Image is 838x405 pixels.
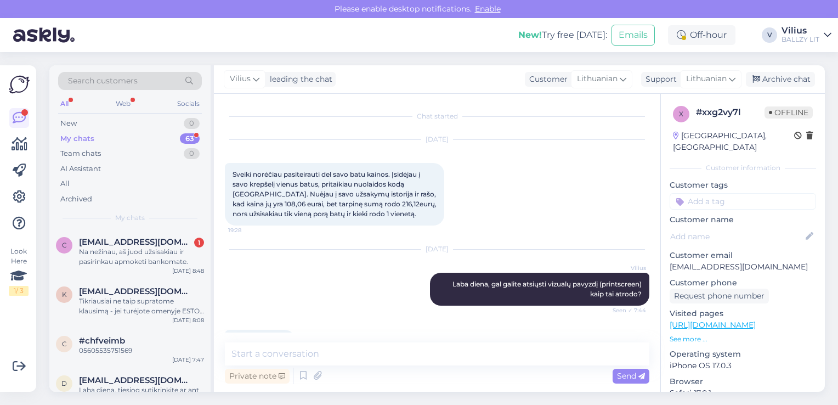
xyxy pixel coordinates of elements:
[79,296,204,316] div: Tikriausiai ne taip supratome klausimą - jei turėjote omenyje ESTO pirkimą išsimokėtinai - grąžin...
[9,286,29,296] div: 1 / 3
[60,178,70,189] div: All
[233,170,438,218] span: Sveiki norėčiau pasiteirauti del savo batu kainos. Įsidėjau į savo krepšelį vienus batus, pritaik...
[611,25,655,46] button: Emails
[670,320,756,330] a: [URL][DOMAIN_NAME]
[668,25,735,45] div: Off-hour
[225,111,649,121] div: Chat started
[762,27,777,43] div: V
[172,267,204,275] div: [DATE] 8:48
[60,133,94,144] div: My chats
[670,261,816,273] p: [EMAIL_ADDRESS][DOMAIN_NAME]
[79,247,204,267] div: Na nežinau, aš juod užsisakiau ir pasirinkau apmoketi bankomate.
[670,387,816,399] p: Safari 17.0.1
[686,73,727,85] span: Lithuanian
[782,26,831,44] a: ViliusBALLZY LIT
[79,286,193,296] span: kristinalap14@gmail.com
[9,246,29,296] div: Look Here
[230,73,251,85] span: Vilius
[184,118,200,129] div: 0
[696,106,765,119] div: # xxg2vy7l
[670,179,816,191] p: Customer tags
[670,308,816,319] p: Visited pages
[679,110,683,118] span: x
[60,164,101,175] div: AI Assistant
[172,316,204,324] div: [DATE] 8:08
[79,237,193,247] span: chilly.lek@gmail.com
[60,148,101,159] div: Team chats
[670,163,816,173] div: Customer information
[670,348,816,360] p: Operating system
[670,277,816,289] p: Customer phone
[79,375,193,385] span: dalius199411@gmail.com
[180,133,200,144] div: 63
[175,97,202,111] div: Socials
[670,193,816,210] input: Add a tag
[472,4,504,14] span: Enable
[673,130,794,153] div: [GEOGRAPHIC_DATA], [GEOGRAPHIC_DATA]
[265,74,332,85] div: leading the chat
[670,376,816,387] p: Browser
[617,371,645,381] span: Send
[115,213,145,223] span: My chats
[9,74,30,95] img: Askly Logo
[670,360,816,372] p: iPhone OS 17.0.3
[746,72,815,87] div: Archive chat
[765,106,813,119] span: Offline
[782,26,819,35] div: Vilius
[225,369,290,384] div: Private note
[452,280,643,298] span: Laba diena, gal galite atsiųsti vizualų pavyzdį (printscreen) kaip tai atrodo?
[670,214,816,226] p: Customer name
[58,97,71,111] div: All
[68,75,138,87] span: Search customers
[225,134,649,144] div: [DATE]
[670,289,769,303] div: Request phone number
[525,74,568,85] div: Customer
[79,336,125,346] span: #chfveimb
[60,194,92,205] div: Archived
[114,97,133,111] div: Web
[518,29,607,42] div: Try free [DATE]:
[60,118,77,129] div: New
[670,250,816,261] p: Customer email
[605,306,646,314] span: Seen ✓ 7:44
[62,241,67,249] span: c
[184,148,200,159] div: 0
[782,35,819,44] div: BALLZY LIT
[172,356,204,364] div: [DATE] 7:47
[225,244,649,254] div: [DATE]
[79,385,204,405] div: Laba diena, tiesiog sutikrinkite ar ant liežuvėlių esantys unikalūs kodai identiški. O daugiau, j...
[577,73,618,85] span: Lithuanian
[670,230,803,243] input: Add name
[79,346,204,356] div: 05605535751569
[641,74,677,85] div: Support
[605,264,646,272] span: Vilius
[518,30,542,40] b: New!
[670,334,816,344] p: See more ...
[194,238,204,248] div: 1
[61,379,67,387] span: d
[62,290,67,299] span: k
[62,340,67,348] span: c
[228,226,269,234] span: 19:28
